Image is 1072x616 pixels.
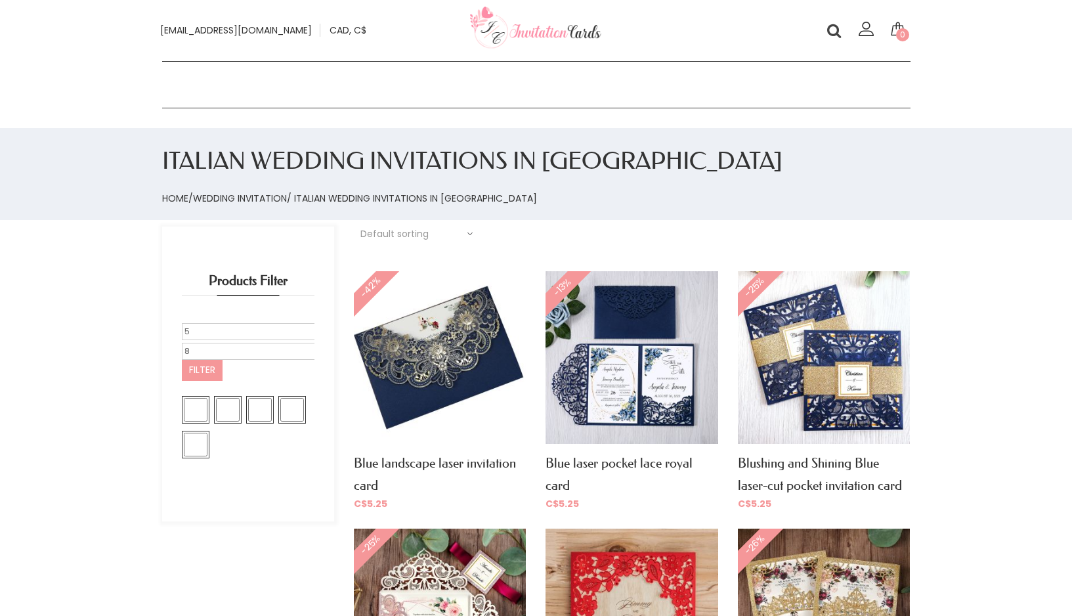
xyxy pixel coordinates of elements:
span: 0 [896,28,909,41]
span: 5.25 [546,497,579,510]
a: Login/register [855,26,876,39]
span: C$ [738,497,751,510]
span: [EMAIL_ADDRESS][DOMAIN_NAME] [160,24,312,37]
a: Blue landscape laser invitation card [354,455,516,493]
span: -26% [714,510,791,586]
a: Your customized wedding cards [470,40,601,53]
span: C$ [546,497,559,510]
a: Home [162,192,188,205]
a: -42% [354,350,526,363]
h4: Products Filter [182,269,315,296]
span: -25% [714,252,791,329]
input: Min price [182,323,343,340]
a: -13% [546,350,718,363]
a: Blue laser pocket lace royal card [546,455,693,493]
span: -25% [330,510,407,586]
input: Max price [182,343,343,360]
a: -25% [738,350,910,363]
span: C$ [354,497,367,510]
span: 5.25 [738,497,771,510]
a: 0 [887,18,909,43]
img: Invitationcards [470,7,601,50]
nav: / / Italian Wedding Invitations in [GEOGRAPHIC_DATA] [162,191,911,207]
a: [EMAIL_ADDRESS][DOMAIN_NAME] [152,24,320,37]
span: -13% [522,252,599,329]
a: Wedding Invitation [193,192,287,205]
select: Shop order [354,227,479,242]
a: Blushing and Shining Blue laser-cut pocket invitation card [738,455,902,493]
span: -42% [330,252,407,329]
button: Filter [182,360,223,380]
span: 5.25 [354,497,387,510]
h1: Italian Wedding Invitations in [GEOGRAPHIC_DATA] [162,141,911,181]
